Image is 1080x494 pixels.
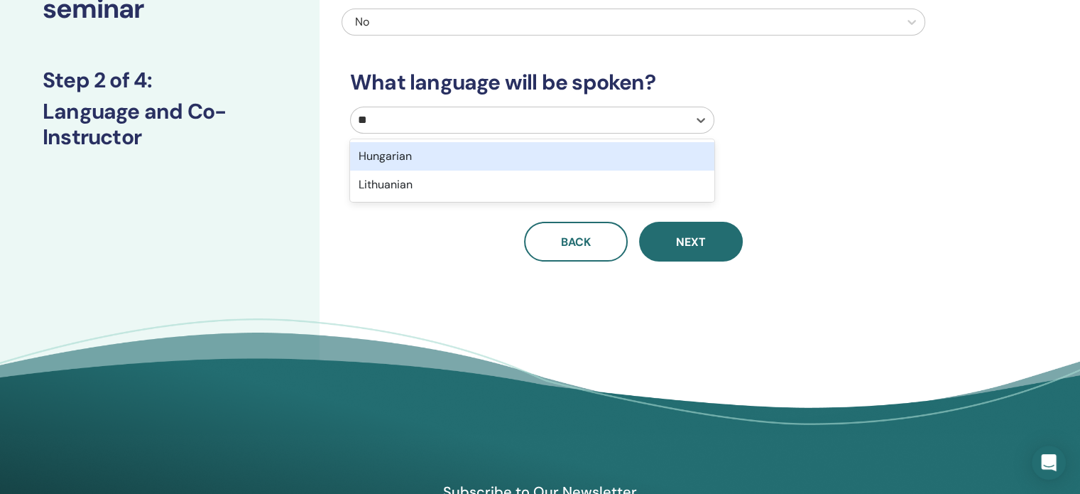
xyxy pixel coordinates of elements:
div: Lithuanian [350,171,714,199]
div: Open Intercom Messenger [1032,446,1066,480]
h3: What language will be spoken? [342,70,925,95]
div: Hungarian [350,142,714,171]
h3: Step 2 of 4 : [43,68,277,93]
button: Next [639,222,743,262]
span: No [355,14,369,29]
span: Back [561,235,591,249]
span: Next [676,235,706,249]
h3: Language and Co-Instructor [43,99,277,150]
button: Back [524,222,628,262]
